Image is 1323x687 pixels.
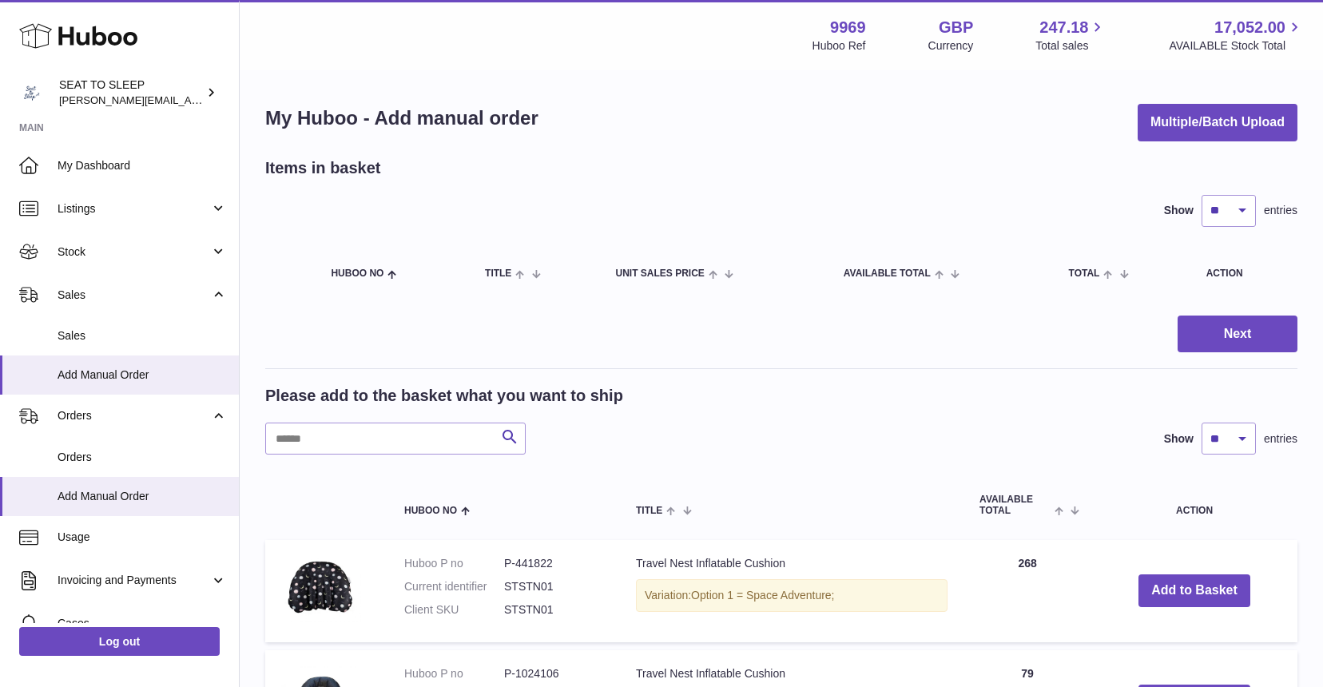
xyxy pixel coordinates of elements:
[1164,431,1194,447] label: Show
[58,616,227,631] span: Cases
[1264,431,1297,447] span: entries
[404,666,504,681] dt: Huboo P no
[504,602,604,618] dd: STSTN01
[58,288,210,303] span: Sales
[58,530,227,545] span: Usage
[928,38,974,54] div: Currency
[504,666,604,681] dd: P-1024106
[812,38,866,54] div: Huboo Ref
[830,17,866,38] strong: 9969
[979,494,1051,515] span: AVAILABLE Total
[485,268,511,279] span: Title
[281,556,361,622] img: Travel Nest Inflatable Cushion
[59,93,320,106] span: [PERSON_NAME][EMAIL_ADDRESS][DOMAIN_NAME]
[58,367,227,383] span: Add Manual Order
[1035,38,1106,54] span: Total sales
[1169,38,1304,54] span: AVAILABLE Stock Total
[615,268,704,279] span: Unit Sales Price
[331,268,383,279] span: Huboo no
[691,589,834,602] span: Option 1 = Space Adventure;
[1069,268,1100,279] span: Total
[58,201,210,216] span: Listings
[504,579,604,594] dd: STSTN01
[58,328,227,343] span: Sales
[404,602,504,618] dt: Client SKU
[58,489,227,504] span: Add Manual Order
[1035,17,1106,54] a: 247.18 Total sales
[265,385,623,407] h2: Please add to the basket what you want to ship
[58,450,227,465] span: Orders
[1178,316,1297,353] button: Next
[1169,17,1304,54] a: 17,052.00 AVAILABLE Stock Total
[1138,574,1250,607] button: Add to Basket
[1091,479,1297,531] th: Action
[1214,17,1285,38] span: 17,052.00
[620,540,963,642] td: Travel Nest Inflatable Cushion
[504,556,604,571] dd: P-441822
[1164,203,1194,218] label: Show
[19,81,43,105] img: amy@seattosleep.co.uk
[1039,17,1088,38] span: 247.18
[1264,203,1297,218] span: entries
[636,579,948,612] div: Variation:
[58,244,210,260] span: Stock
[59,77,203,108] div: SEAT TO SLEEP
[58,158,227,173] span: My Dashboard
[265,157,381,179] h2: Items in basket
[265,105,538,131] h1: My Huboo - Add manual order
[404,506,457,516] span: Huboo no
[58,573,210,588] span: Invoicing and Payments
[404,579,504,594] dt: Current identifier
[1138,104,1297,141] button: Multiple/Batch Upload
[19,627,220,656] a: Log out
[939,17,973,38] strong: GBP
[963,540,1091,642] td: 268
[1206,268,1281,279] div: Action
[636,506,662,516] span: Title
[844,268,931,279] span: AVAILABLE Total
[404,556,504,571] dt: Huboo P no
[58,408,210,423] span: Orders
